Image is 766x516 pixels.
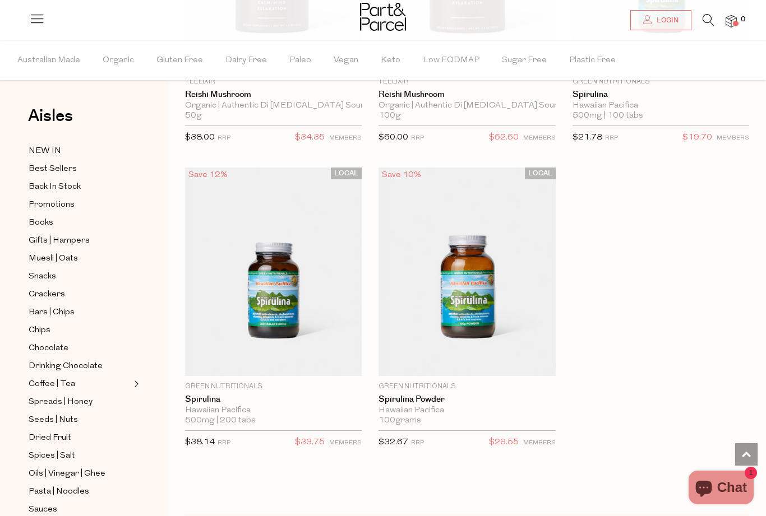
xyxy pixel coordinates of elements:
[654,16,679,25] span: Login
[29,252,131,266] a: Muesli | Oats
[29,162,77,176] span: Best Sellers
[379,416,421,426] span: 100grams
[28,108,73,136] a: Aisles
[29,449,131,463] a: Spices | Salt
[185,90,362,100] a: Reishi Mushroom
[379,90,555,100] a: Reishi Mushroom
[29,377,131,391] a: Coffee | Tea
[379,168,424,183] div: Save 10%
[329,440,362,446] small: MEMBERS
[185,77,362,87] p: Teelixir
[29,180,131,194] a: Back In Stock
[331,168,362,179] span: LOCAL
[28,104,73,128] span: Aisles
[29,270,56,283] span: Snacks
[131,377,139,391] button: Expand/Collapse Coffee | Tea
[29,269,131,283] a: Snacks
[489,435,519,450] span: $29.55
[630,10,691,30] a: Login
[295,435,325,450] span: $33.75
[411,440,424,446] small: RRP
[17,41,80,80] span: Australian Made
[29,360,103,373] span: Drinking Chocolate
[185,111,202,121] span: 50g
[29,413,78,427] span: Seeds | Nuts
[29,234,131,248] a: Gifts | Hampers
[379,438,408,447] span: $32.67
[29,216,131,230] a: Books
[218,440,230,446] small: RRP
[360,3,406,31] img: Part&Parcel
[379,394,555,405] a: Spirulina Powder
[29,198,75,212] span: Promotions
[29,395,131,409] a: Spreads | Honey
[29,288,65,301] span: Crackers
[225,41,267,80] span: Dairy Free
[29,162,131,176] a: Best Sellers
[379,168,555,376] img: Spirulina Powder
[185,101,362,111] div: Organic | Authentic Di [MEDICAL_DATA] Source
[717,135,749,141] small: MEMBERS
[573,101,749,111] div: Hawaiian Pacifica
[185,438,215,447] span: $38.14
[29,359,131,373] a: Drinking Chocolate
[29,396,93,409] span: Spreads | Honey
[29,324,50,337] span: Chips
[185,394,362,405] a: Spirulina
[29,485,89,499] span: Pasta | Noodles
[29,145,61,158] span: NEW IN
[295,131,325,145] span: $34.35
[185,133,215,142] span: $38.00
[29,341,131,355] a: Chocolate
[573,133,602,142] span: $21.78
[218,135,230,141] small: RRP
[29,378,75,391] span: Coffee | Tea
[29,180,81,194] span: Back In Stock
[29,449,75,463] span: Spices | Salt
[379,406,555,416] div: Hawaiian Pacifica
[379,133,408,142] span: $60.00
[29,198,131,212] a: Promotions
[29,252,78,266] span: Muesli | Oats
[29,342,68,355] span: Chocolate
[573,77,749,87] p: Green Nutritionals
[726,15,737,27] a: 0
[379,382,555,392] p: Green Nutritionals
[423,41,479,80] span: Low FODMAP
[29,485,131,499] a: Pasta | Noodles
[29,287,131,301] a: Crackers
[489,131,519,145] span: $52.50
[185,168,362,376] img: Spirulina
[185,168,231,183] div: Save 12%
[605,135,618,141] small: RRP
[379,77,555,87] p: Teelixir
[523,135,556,141] small: MEMBERS
[29,305,131,319] a: Bars | Chips
[29,234,90,248] span: Gifts | Hampers
[573,90,749,100] a: Spirulina
[381,41,400,80] span: Keto
[29,467,131,481] a: Oils | Vinegar | Ghee
[411,135,424,141] small: RRP
[156,41,203,80] span: Gluten Free
[289,41,311,80] span: Paleo
[29,216,53,230] span: Books
[185,416,256,426] span: 500mg | 200 tabs
[525,168,556,179] span: LOCAL
[569,41,616,80] span: Plastic Free
[523,440,556,446] small: MEMBERS
[738,15,748,25] span: 0
[29,431,71,445] span: Dried Fruit
[29,323,131,337] a: Chips
[573,111,643,121] span: 500mg | 100 tabs
[185,382,362,392] p: Green Nutritionals
[185,406,362,416] div: Hawaiian Pacifica
[29,144,131,158] a: NEW IN
[29,306,75,319] span: Bars | Chips
[29,413,131,427] a: Seeds | Nuts
[29,431,131,445] a: Dried Fruit
[502,41,547,80] span: Sugar Free
[29,467,105,481] span: Oils | Vinegar | Ghee
[685,471,757,507] inbox-online-store-chat: Shopify online store chat
[103,41,134,80] span: Organic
